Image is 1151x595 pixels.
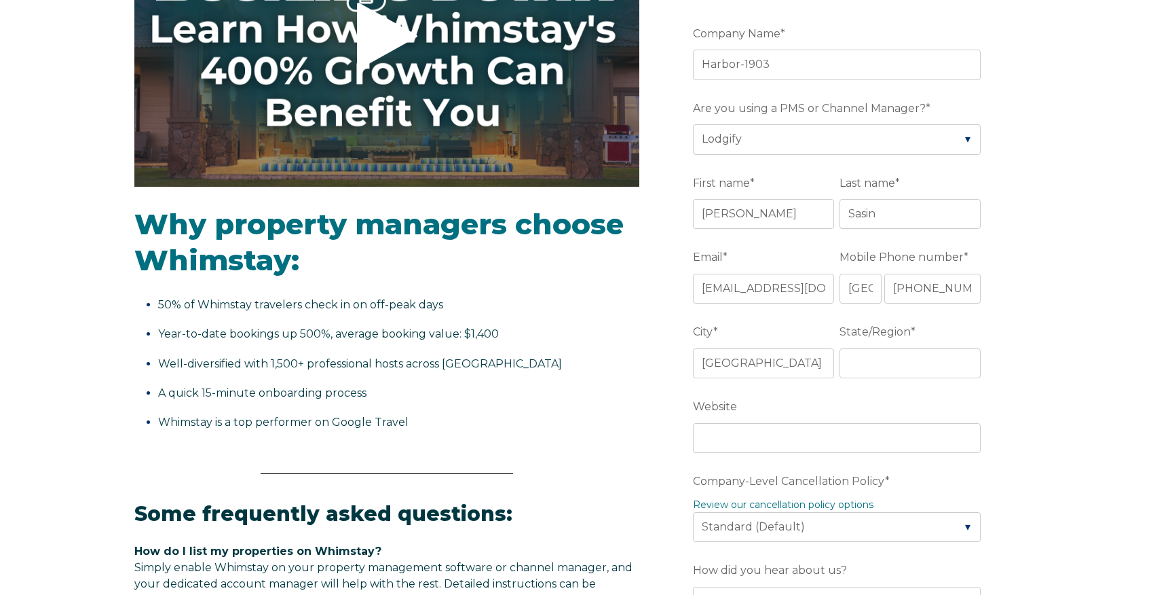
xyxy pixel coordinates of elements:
span: Why property managers choose Whimstay: [134,206,624,278]
span: City [693,321,713,342]
span: Whimstay is a top performer on Google Travel [158,416,409,429]
span: Year-to-date bookings up 500%, average booking value: $1,400 [158,327,499,340]
span: 50% of Whimstay travelers check in on off-peak days [158,298,443,311]
span: Company Name [693,23,780,44]
span: How did you hear about us? [693,560,847,581]
span: Company-Level Cancellation Policy [693,471,885,492]
span: A quick 15-minute onboarding process [158,386,366,399]
span: Last name [839,173,895,194]
span: First name [693,173,750,194]
span: Well-diversified with 1,500+ professional hosts across [GEOGRAPHIC_DATA] [158,357,562,370]
span: Some frequently asked questions: [134,501,512,526]
a: Review our cancellation policy options [693,499,873,511]
span: How do I list my properties on Whimstay? [134,545,381,558]
span: Are you using a PMS or Channel Manager? [693,98,926,119]
span: State/Region [839,321,911,342]
span: Website [693,396,737,417]
span: Email [693,247,723,268]
span: Mobile Phone number [839,247,964,268]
